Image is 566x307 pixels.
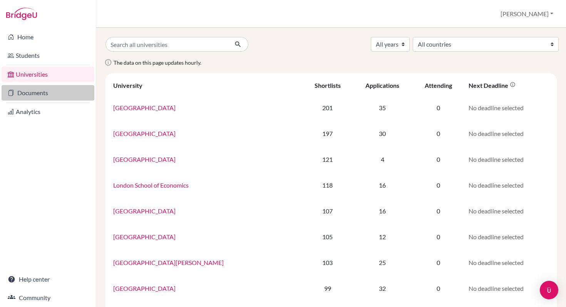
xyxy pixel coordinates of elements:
a: [GEOGRAPHIC_DATA][PERSON_NAME] [113,259,224,266]
a: Universities [2,67,94,82]
td: 0 [413,198,464,224]
td: 105 [303,224,353,250]
td: 0 [413,121,464,146]
a: [GEOGRAPHIC_DATA] [113,156,176,163]
td: 0 [413,224,464,250]
span: No deadline selected [469,207,524,215]
span: No deadline selected [469,181,524,189]
span: No deadline selected [469,104,524,111]
span: No deadline selected [469,130,524,137]
td: 0 [413,250,464,275]
span: The data on this page updates hourly. [114,59,201,66]
a: Help center [2,272,94,287]
a: Home [2,29,94,45]
td: 103 [303,250,353,275]
td: 30 [352,121,413,146]
a: Students [2,48,94,63]
a: Community [2,290,94,305]
a: Documents [2,85,94,101]
td: 201 [303,95,353,121]
div: Attending [425,82,452,89]
img: Bridge-U [6,8,37,20]
a: [GEOGRAPHIC_DATA] [113,233,176,240]
input: Search all universities [105,37,228,52]
th: University [109,76,303,95]
a: [GEOGRAPHIC_DATA] [113,104,176,111]
td: 35 [352,95,413,121]
td: 107 [303,198,353,224]
td: 16 [352,198,413,224]
div: Next deadline [469,82,516,89]
a: Analytics [2,104,94,119]
span: No deadline selected [469,285,524,292]
td: 25 [352,250,413,275]
span: No deadline selected [469,259,524,266]
td: 0 [413,146,464,172]
td: 4 [352,146,413,172]
span: No deadline selected [469,233,524,240]
div: Open Intercom Messenger [540,281,558,299]
a: London School of Economics [113,181,189,189]
div: Applications [365,82,399,89]
a: [GEOGRAPHIC_DATA] [113,285,176,292]
button: [PERSON_NAME] [497,7,557,21]
td: 118 [303,172,353,198]
td: 197 [303,121,353,146]
td: 0 [413,95,464,121]
a: [GEOGRAPHIC_DATA] [113,130,176,137]
td: 121 [303,146,353,172]
td: 0 [413,275,464,301]
div: Shortlists [315,82,341,89]
td: 32 [352,275,413,301]
td: 16 [352,172,413,198]
td: 12 [352,224,413,250]
td: 0 [413,172,464,198]
td: 99 [303,275,353,301]
span: No deadline selected [469,156,524,163]
a: [GEOGRAPHIC_DATA] [113,207,176,215]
